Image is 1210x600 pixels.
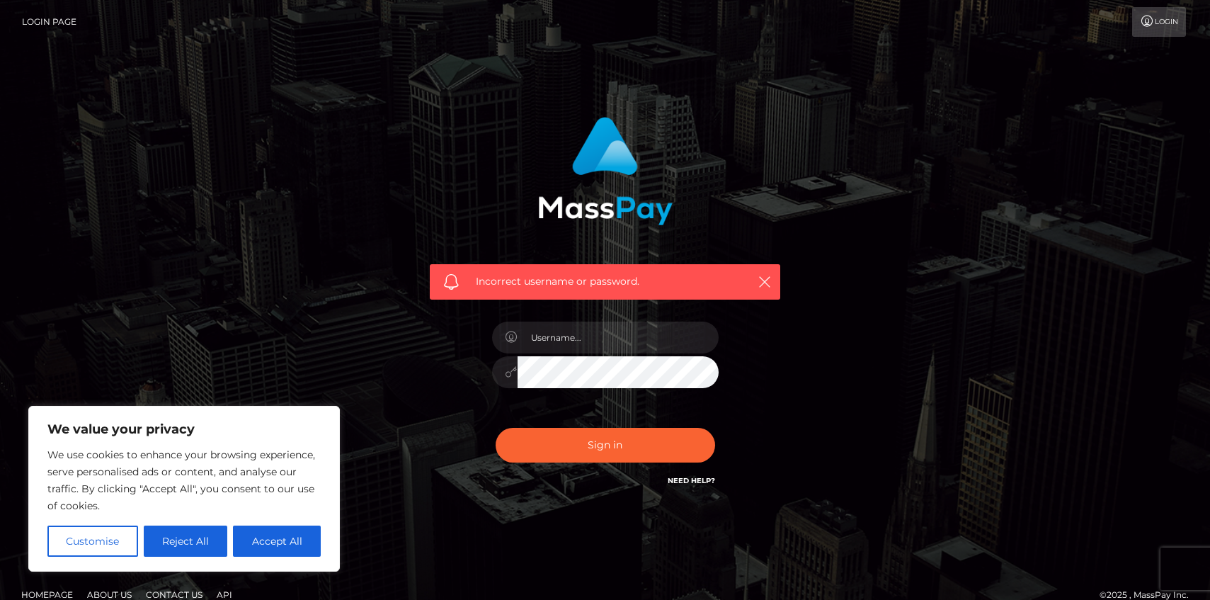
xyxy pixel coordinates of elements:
[476,274,734,289] span: Incorrect username or password.
[47,421,321,438] p: We value your privacy
[233,526,321,557] button: Accept All
[1132,7,1186,37] a: Login
[22,7,76,37] a: Login Page
[47,526,138,557] button: Customise
[496,428,715,463] button: Sign in
[538,117,673,225] img: MassPay Login
[144,526,228,557] button: Reject All
[47,446,321,514] p: We use cookies to enhance your browsing experience, serve personalised ads or content, and analys...
[518,322,719,353] input: Username...
[668,476,715,485] a: Need Help?
[28,406,340,572] div: We value your privacy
